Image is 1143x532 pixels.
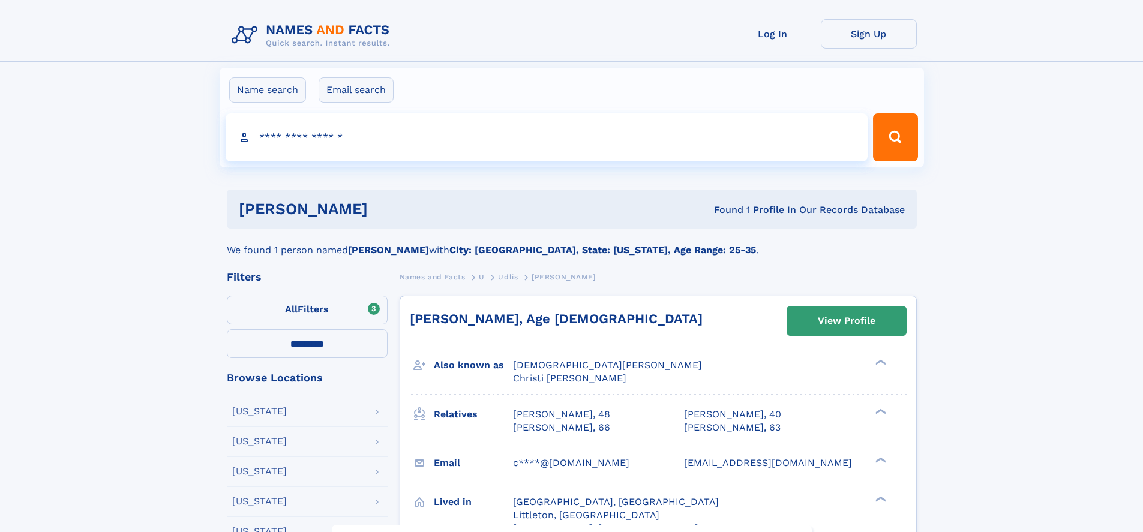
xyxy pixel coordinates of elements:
[434,355,513,375] h3: Also known as
[873,113,917,161] button: Search Button
[821,19,917,49] a: Sign Up
[232,497,287,506] div: [US_STATE]
[513,496,719,507] span: [GEOGRAPHIC_DATA], [GEOGRAPHIC_DATA]
[226,113,868,161] input: search input
[434,492,513,512] h3: Lived in
[449,244,756,256] b: City: [GEOGRAPHIC_DATA], State: [US_STATE], Age Range: 25-35
[513,359,702,371] span: [DEMOGRAPHIC_DATA][PERSON_NAME]
[498,269,518,284] a: Udlis
[498,273,518,281] span: Udlis
[725,19,821,49] a: Log In
[872,407,887,415] div: ❯
[400,269,466,284] a: Names and Facts
[513,509,659,521] span: Littleton, [GEOGRAPHIC_DATA]
[787,306,906,335] a: View Profile
[229,77,306,103] label: Name search
[348,244,429,256] b: [PERSON_NAME]
[285,303,298,315] span: All
[239,202,541,217] h1: [PERSON_NAME]
[434,404,513,425] h3: Relatives
[532,273,596,281] span: [PERSON_NAME]
[541,203,905,217] div: Found 1 Profile In Our Records Database
[684,421,781,434] a: [PERSON_NAME], 63
[319,77,394,103] label: Email search
[227,229,917,257] div: We found 1 person named with .
[227,372,388,383] div: Browse Locations
[479,273,485,281] span: U
[232,467,287,476] div: [US_STATE]
[232,407,287,416] div: [US_STATE]
[513,408,610,421] a: [PERSON_NAME], 48
[410,311,703,326] a: [PERSON_NAME], Age [DEMOGRAPHIC_DATA]
[684,408,781,421] a: [PERSON_NAME], 40
[434,453,513,473] h3: Email
[872,495,887,503] div: ❯
[227,272,388,282] div: Filters
[513,421,610,434] a: [PERSON_NAME], 66
[513,372,626,384] span: Christi [PERSON_NAME]
[818,307,875,335] div: View Profile
[227,19,400,52] img: Logo Names and Facts
[684,457,852,468] span: [EMAIL_ADDRESS][DOMAIN_NAME]
[232,437,287,446] div: [US_STATE]
[872,456,887,464] div: ❯
[872,359,887,366] div: ❯
[479,269,485,284] a: U
[227,296,388,324] label: Filters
